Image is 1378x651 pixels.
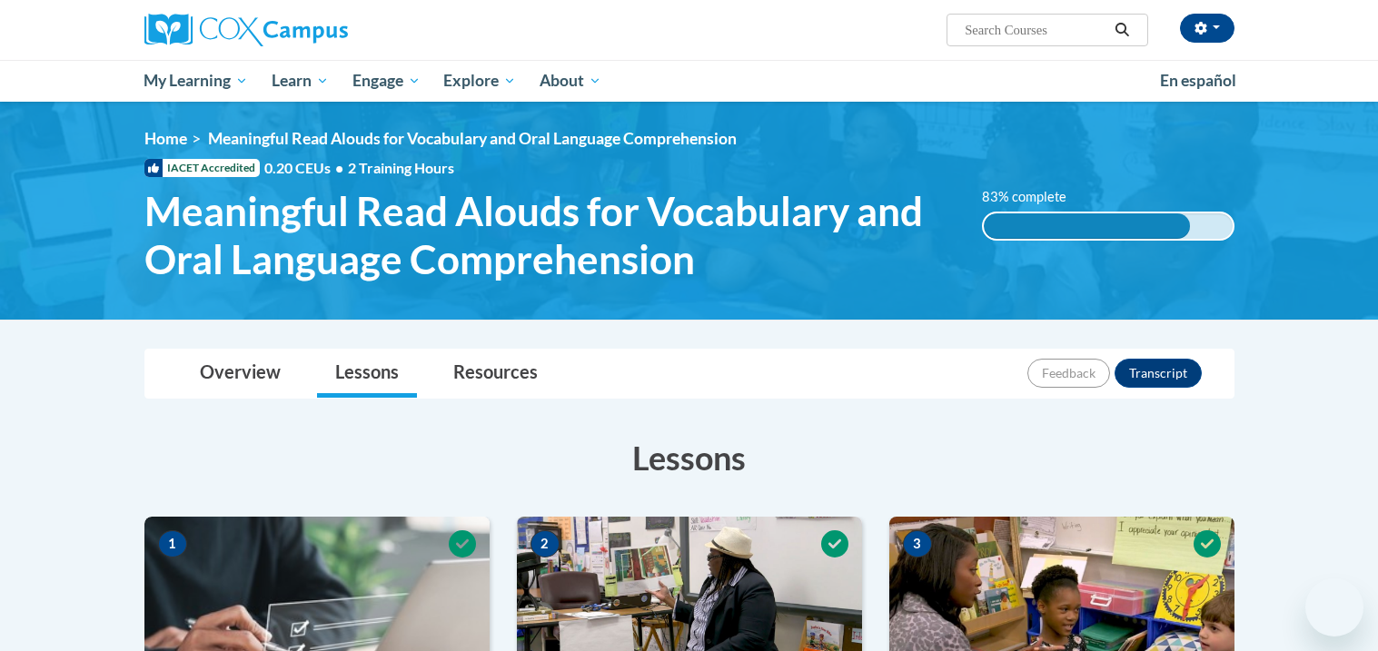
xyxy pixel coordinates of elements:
div: Main menu [117,60,1262,102]
button: Transcript [1115,359,1202,388]
span: Meaningful Read Alouds for Vocabulary and Oral Language Comprehension [144,187,956,283]
a: Learn [260,60,341,102]
span: 1 [158,530,187,557]
a: Home [144,129,187,148]
span: Learn [272,70,329,92]
label: 83% complete [982,187,1086,207]
button: Feedback [1027,359,1110,388]
a: Overview [182,350,299,398]
iframe: Button to launch messaging window [1305,578,1363,636]
span: 0.20 CEUs [264,158,348,178]
a: Engage [341,60,432,102]
span: 3 [903,530,932,557]
input: Search Courses [963,19,1108,41]
span: Meaningful Read Alouds for Vocabulary and Oral Language Comprehension [208,129,737,148]
a: My Learning [133,60,261,102]
span: IACET Accredited [144,159,260,177]
span: Explore [443,70,516,92]
div: 83% complete [984,213,1190,239]
button: Account Settings [1180,14,1234,43]
a: Cox Campus [144,14,490,46]
span: 2 Training Hours [348,159,454,176]
span: Engage [352,70,421,92]
span: • [335,159,343,176]
button: Search [1108,19,1135,41]
a: En español [1148,62,1248,100]
h3: Lessons [144,435,1234,480]
a: About [528,60,613,102]
a: Explore [431,60,528,102]
span: About [540,70,601,92]
img: Cox Campus [144,14,348,46]
span: En español [1160,71,1236,90]
span: My Learning [144,70,248,92]
span: 2 [530,530,560,557]
a: Resources [435,350,556,398]
a: Lessons [317,350,417,398]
